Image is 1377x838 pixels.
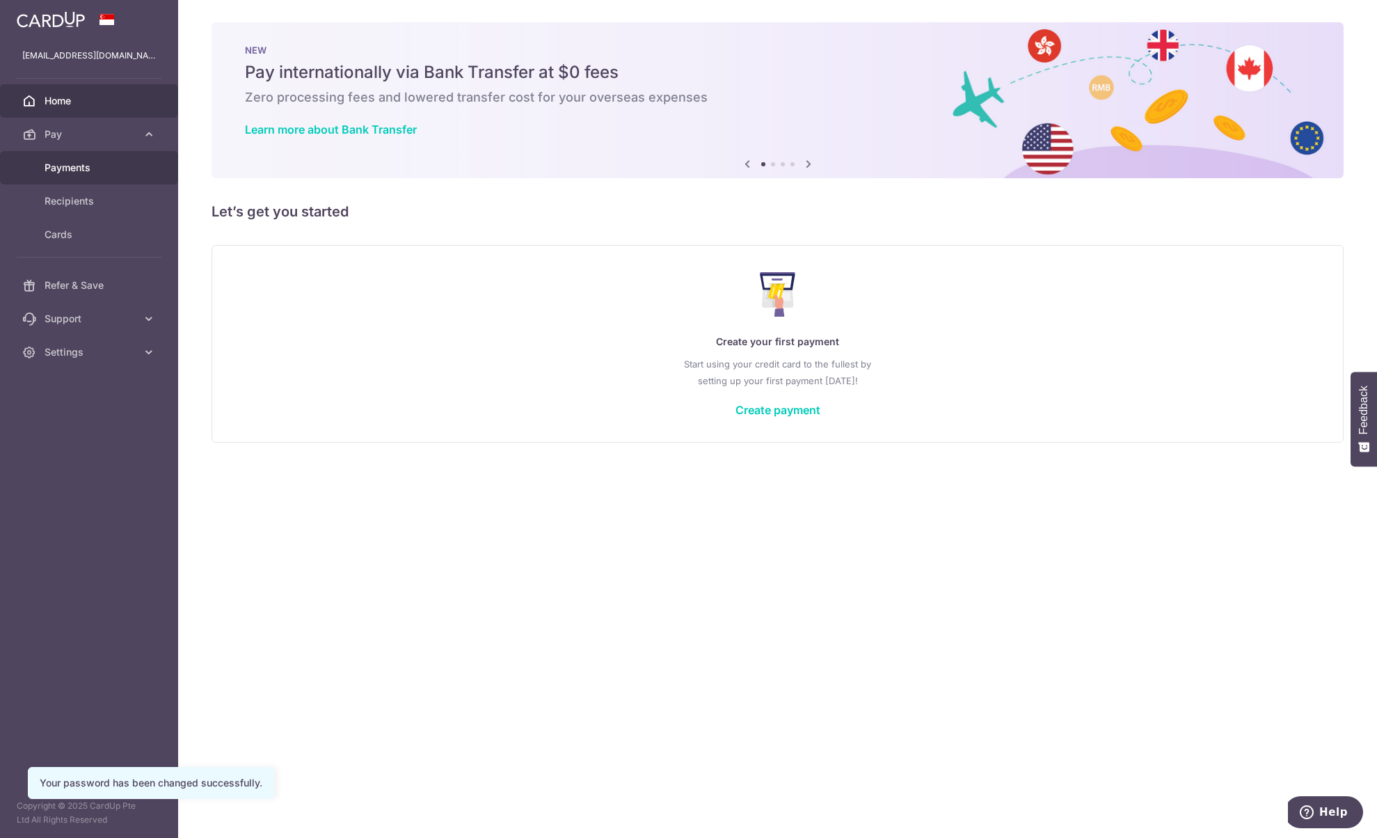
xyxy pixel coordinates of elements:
[245,45,1310,56] p: NEW
[45,127,136,141] span: Pay
[17,11,85,28] img: CardUp
[1288,796,1363,831] iframe: Opens a widget where you can find more information
[245,89,1310,106] h6: Zero processing fees and lowered transfer cost for your overseas expenses
[245,61,1310,84] h5: Pay internationally via Bank Transfer at $0 fees
[40,776,262,790] div: Your password has been changed successfully.
[45,312,136,326] span: Support
[245,122,417,136] a: Learn more about Bank Transfer
[45,161,136,175] span: Payments
[212,200,1344,223] h5: Let’s get you started
[1358,386,1370,434] span: Feedback
[735,403,820,417] a: Create payment
[45,278,136,292] span: Refer & Save
[1351,372,1377,466] button: Feedback - Show survey
[22,49,156,63] p: [EMAIL_ADDRESS][DOMAIN_NAME]
[240,356,1315,389] p: Start using your credit card to the fullest by setting up your first payment [DATE]!
[45,345,136,359] span: Settings
[240,333,1315,350] p: Create your first payment
[45,194,136,208] span: Recipients
[45,94,136,108] span: Home
[45,228,136,242] span: Cards
[760,272,795,317] img: Make Payment
[212,22,1344,178] img: Bank transfer banner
